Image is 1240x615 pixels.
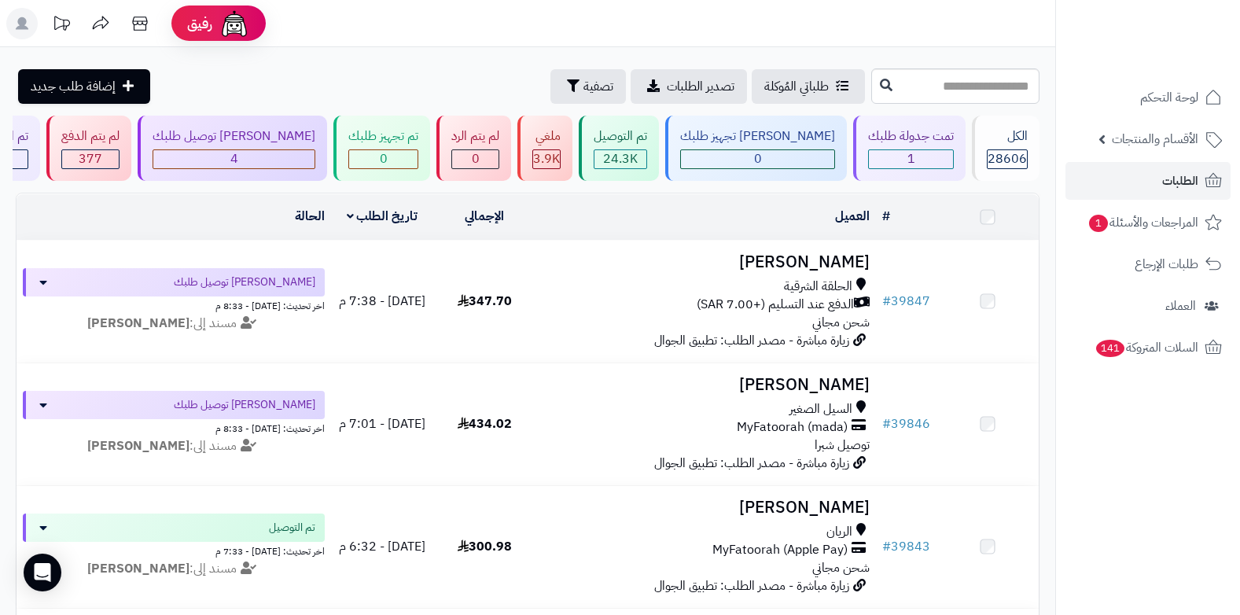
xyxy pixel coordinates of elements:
[433,116,514,181] a: لم يتم الرد 0
[681,150,834,168] div: 0
[594,127,647,145] div: تم التوصيل
[1140,87,1198,109] span: لوحة التحكم
[533,149,560,168] span: 3.9K
[812,313,870,332] span: شحن مجاني
[230,149,238,168] span: 4
[153,127,315,145] div: [PERSON_NAME] توصيل طلبك
[784,278,852,296] span: الحلقة الشرقية
[654,454,849,473] span: زيارة مباشرة - مصدر الطلب: تطبيق الجوال
[667,77,734,96] span: تصدير الطلبات
[269,520,315,536] span: تم التوصيل
[1065,287,1231,325] a: العملاء
[764,77,829,96] span: طلباتي المُوكلة
[458,414,512,433] span: 434.02
[603,149,638,168] span: 24.3K
[594,150,646,168] div: 24340
[134,116,330,181] a: [PERSON_NAME] توصيل طلبك 4
[542,376,870,394] h3: [PERSON_NAME]
[514,116,576,181] a: ملغي 3.9K
[882,414,930,433] a: #39846
[533,150,560,168] div: 3884
[174,397,315,413] span: [PERSON_NAME] توصيل طلبك
[380,149,388,168] span: 0
[712,541,848,559] span: MyFatoorah (Apple Pay)
[24,554,61,591] div: Open Intercom Messenger
[18,69,150,104] a: إضافة طلب جديد
[869,150,953,168] div: 1
[532,127,561,145] div: ملغي
[826,523,852,541] span: الريان
[680,127,835,145] div: [PERSON_NAME] تجهيز طلبك
[752,69,865,104] a: طلباتي المُوكلة
[330,116,433,181] a: تم تجهيز طلبك 0
[339,414,425,433] span: [DATE] - 7:01 م
[882,537,930,556] a: #39843
[882,292,891,311] span: #
[835,207,870,226] a: العميل
[219,8,250,39] img: ai-face.png
[62,150,119,168] div: 377
[737,418,848,436] span: MyFatoorah (mada)
[339,537,425,556] span: [DATE] - 6:32 م
[79,149,102,168] span: 377
[882,292,930,311] a: #39847
[87,436,189,455] strong: [PERSON_NAME]
[349,150,418,168] div: 0
[1065,329,1231,366] a: السلات المتروكة141
[23,419,325,436] div: اخر تحديث: [DATE] - 8:33 م
[472,149,480,168] span: 0
[882,414,891,433] span: #
[662,116,850,181] a: [PERSON_NAME] تجهيز طلبك 0
[42,8,81,43] a: تحديثات المنصة
[1065,204,1231,241] a: المراجعات والأسئلة1
[11,437,337,455] div: مسند إلى:
[452,150,499,168] div: 0
[87,559,189,578] strong: [PERSON_NAME]
[789,400,852,418] span: السيل الصغير
[850,116,969,181] a: تمت جدولة طلبك 1
[347,207,418,226] a: تاريخ الطلب
[1133,35,1225,68] img: logo-2.png
[1162,170,1198,192] span: الطلبات
[451,127,499,145] div: لم يتم الرد
[31,77,116,96] span: إضافة طلب جديد
[697,296,854,314] span: الدفع عند التسليم (+7.00 SAR)
[654,576,849,595] span: زيارة مباشرة - مصدر الطلب: تطبيق الجوال
[907,149,915,168] span: 1
[815,436,870,455] span: توصيل شبرا
[11,315,337,333] div: مسند إلى:
[339,292,425,311] span: [DATE] - 7:38 م
[812,558,870,577] span: شحن مجاني
[1065,79,1231,116] a: لوحة التحكم
[882,207,890,226] a: #
[1095,340,1124,358] span: 141
[187,14,212,33] span: رفيق
[868,127,954,145] div: تمت جدولة طلبك
[295,207,325,226] a: الحالة
[153,150,315,168] div: 4
[1089,215,1109,233] span: 1
[1112,128,1198,150] span: الأقسام والمنتجات
[1095,337,1198,359] span: السلات المتروكة
[631,69,747,104] a: تصدير الطلبات
[583,77,613,96] span: تصفية
[1165,295,1196,317] span: العملاء
[1087,212,1198,234] span: المراجعات والأسئلة
[458,292,512,311] span: 347.70
[1065,245,1231,283] a: طلبات الإرجاع
[458,537,512,556] span: 300.98
[1135,253,1198,275] span: طلبات الإرجاع
[882,537,891,556] span: #
[550,69,626,104] button: تصفية
[542,499,870,517] h3: [PERSON_NAME]
[542,253,870,271] h3: [PERSON_NAME]
[465,207,504,226] a: الإجمالي
[23,542,325,558] div: اخر تحديث: [DATE] - 7:33 م
[988,149,1027,168] span: 28606
[87,314,189,333] strong: [PERSON_NAME]
[43,116,134,181] a: لم يتم الدفع 377
[61,127,120,145] div: لم يتم الدفع
[348,127,418,145] div: تم تجهيز طلبك
[987,127,1028,145] div: الكل
[11,560,337,578] div: مسند إلى:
